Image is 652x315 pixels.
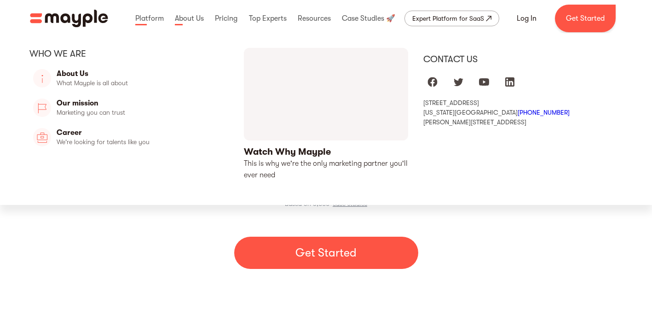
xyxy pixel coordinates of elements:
div: Contact us [423,53,623,65]
a: Expert Platform for SaaS [404,11,499,26]
div: Who we are [29,48,229,60]
img: youtube logo [479,76,490,87]
img: facebook logo [427,76,438,87]
img: twitter logo [453,76,464,87]
a: Mayple at LinkedIn [501,73,519,91]
img: linkedIn [504,76,515,87]
a: Mayple at Facebook [423,73,442,91]
div: Pricing [213,4,240,33]
div: Resources [295,4,333,33]
div: About Us [173,4,206,33]
a: Get Started [234,237,418,269]
div: Top Experts [247,4,289,33]
a: home [30,10,108,27]
a: Get Started [555,5,616,32]
div: Platform [133,4,166,33]
img: Mayple logo [30,10,108,27]
div: Expert Platform for SaaS [412,13,484,24]
a: Log In [506,7,548,29]
a: Mayple at Youtube [475,73,493,91]
div: [STREET_ADDRESS] [US_STATE][GEOGRAPHIC_DATA] [PERSON_NAME][STREET_ADDRESS] [423,99,623,126]
a: Mayple at Twitter [449,73,467,91]
a: open lightbox [244,48,408,181]
a: [PHONE_NUMBER] [518,109,570,116]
